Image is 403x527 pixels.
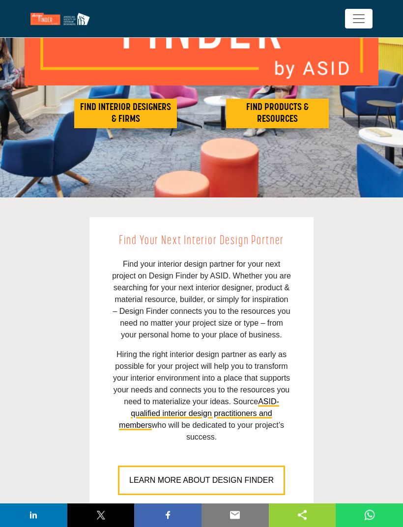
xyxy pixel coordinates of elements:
[364,509,375,521] img: whatsapp sharing button
[112,259,291,341] p: Find your interior design partner for your next project on Design Finder by ASID. Whether you are...
[345,9,373,28] button: Toggle navigation
[226,99,329,129] button: FIND PRODUCTS & RESOURCES
[30,13,95,25] img: Site Logo
[95,509,107,521] img: twitter sharing button
[74,99,177,129] button: FIND INTERIOR DESIGNERS & FIRMS
[129,476,274,485] span: LEARN MORE ABOUT DESIGN FINDER
[119,398,279,430] a: ASID-qualified interior design practitioners and members
[112,232,291,251] h2: Find Your Next Interior Design Partner
[112,349,291,444] p: Hiring the right interior design partner as early as possible for your project will help you to t...
[118,466,285,496] button: LEARN MORE ABOUT DESIGN FINDER
[28,509,39,521] img: linkedin sharing button
[229,102,326,126] h2: FIND PRODUCTS & RESOURCES
[162,509,174,521] img: facebook sharing button
[296,509,308,521] img: sharethis sharing button
[77,102,174,126] h2: FIND INTERIOR DESIGNERS & FIRMS
[229,509,241,521] img: email sharing button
